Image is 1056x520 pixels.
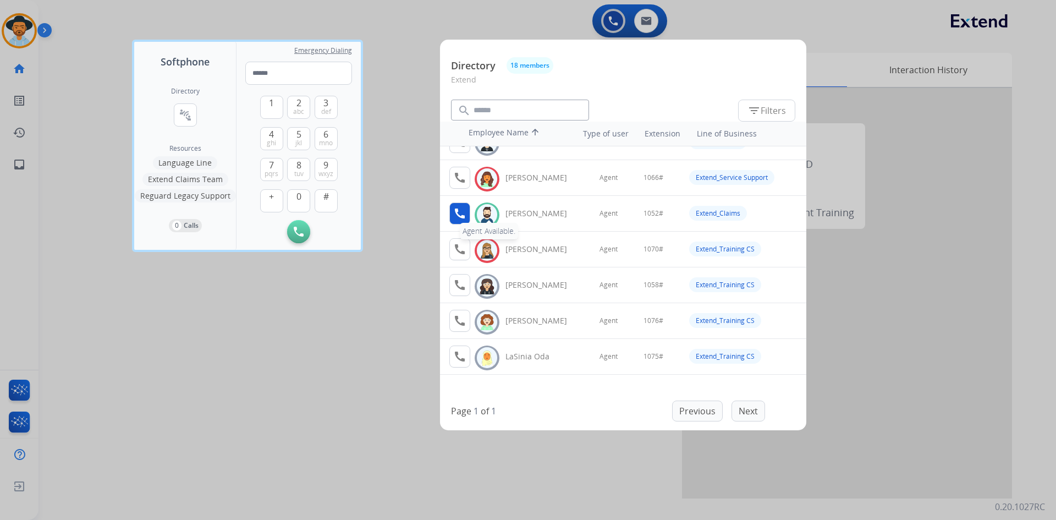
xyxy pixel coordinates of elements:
span: 3 [323,96,328,110]
div: LaSinia Oda [505,351,579,362]
span: Emergency Dialing [294,46,352,55]
span: 5 [296,128,301,141]
th: Employee Name [463,122,562,146]
mat-icon: call [453,278,466,292]
mat-icon: call [453,243,466,256]
span: Softphone [161,54,210,69]
span: pqrs [265,169,278,178]
div: Extend_Service Support [689,170,774,185]
th: Line of Business [691,123,801,145]
div: [PERSON_NAME] [505,244,579,255]
div: Extend_Claims [689,206,747,221]
button: + [260,189,283,212]
span: Agent [599,281,618,289]
img: avatar [479,278,495,295]
mat-icon: connect_without_contact [179,108,192,122]
span: mno [319,139,333,147]
span: Agent [599,352,618,361]
p: Extend [451,74,795,94]
span: 9 [323,158,328,172]
p: of [481,404,489,418]
span: 1076# [643,316,663,325]
div: Extend_Training CS [689,277,761,292]
button: Agent Available. [449,202,470,225]
mat-icon: filter_list [747,104,761,117]
span: 1070# [643,245,663,254]
span: 6 [323,128,328,141]
img: avatar [479,242,495,259]
button: # [315,189,338,212]
span: wxyz [318,169,333,178]
button: 0 [287,189,310,212]
span: Agent [599,245,618,254]
div: Extend_Training CS [689,313,761,328]
p: Page [451,404,471,418]
img: avatar [479,171,495,188]
mat-icon: arrow_upward [529,127,542,140]
span: 4 [269,128,274,141]
button: 0Calls [169,219,202,232]
button: Language Line [153,156,217,169]
span: abc [293,107,304,116]
span: ghi [267,139,276,147]
div: [PERSON_NAME] [505,172,579,183]
span: 1075# [643,352,663,361]
button: 1 [260,96,283,119]
h2: Directory [171,87,200,96]
div: Agent Available. [460,223,518,239]
img: avatar [479,314,495,331]
div: Extend_Training CS [689,242,761,256]
span: 1 [269,96,274,110]
span: 0 [296,190,301,203]
img: avatar [479,349,495,366]
mat-icon: call [453,350,466,363]
button: 4ghi [260,127,283,150]
span: + [269,190,274,203]
button: 3def [315,96,338,119]
p: Calls [184,221,199,231]
div: [PERSON_NAME] [505,208,579,219]
img: call-button [294,227,304,237]
button: Filters [738,100,795,122]
button: Extend Claims Team [142,173,228,186]
th: Type of user [568,123,634,145]
span: 1066# [643,173,663,182]
span: Agent [599,173,618,182]
button: 8tuv [287,158,310,181]
span: jkl [295,139,302,147]
span: 1058# [643,281,663,289]
mat-icon: call [453,171,466,184]
button: 9wxyz [315,158,338,181]
th: Extension [639,123,686,145]
mat-icon: call [453,314,466,327]
span: tuv [294,169,304,178]
span: # [323,190,329,203]
button: 5jkl [287,127,310,150]
button: 2abc [287,96,310,119]
div: Extend_Training CS [689,349,761,364]
span: Agent [599,316,618,325]
button: 18 members [507,57,553,74]
span: 8 [296,158,301,172]
span: Agent [599,209,618,218]
p: 0.20.1027RC [995,500,1045,513]
button: Reguard Legacy Support [135,189,236,202]
div: [PERSON_NAME] [505,315,579,326]
p: 0 [172,221,182,231]
div: [PERSON_NAME] [505,280,579,291]
span: def [321,107,331,116]
mat-icon: call [453,207,466,220]
span: Resources [169,144,201,153]
span: 1052# [643,209,663,218]
span: 2 [296,96,301,110]
img: avatar [479,206,495,223]
button: 7pqrs [260,158,283,181]
button: 6mno [315,127,338,150]
span: Filters [747,104,786,117]
mat-icon: search [458,104,471,117]
span: 7 [269,158,274,172]
p: Directory [451,58,496,73]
